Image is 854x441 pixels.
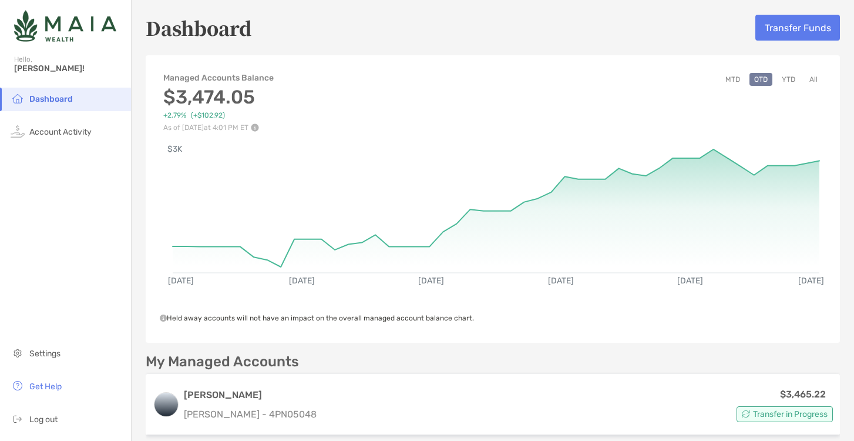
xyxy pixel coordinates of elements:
span: Dashboard [29,94,73,104]
span: Settings [29,349,60,359]
img: settings icon [11,346,25,360]
span: Held away accounts will not have an impact on the overall managed account balance chart. [160,314,474,322]
h4: Managed Accounts Balance [163,73,275,83]
span: [PERSON_NAME]! [14,64,124,73]
span: Account Activity [29,127,92,137]
h3: $3,474.05 [163,86,275,108]
h3: [PERSON_NAME] [184,388,317,402]
img: Performance Info [251,123,259,132]
button: YTD [777,73,800,86]
span: Transfer in Progress [753,411,828,417]
p: As of [DATE] at 4:01 PM ET [163,123,275,132]
p: $3,465.22 [780,387,826,402]
span: Get Help [29,382,62,392]
text: [DATE] [677,276,703,286]
button: MTD [721,73,745,86]
text: [DATE] [798,276,824,286]
text: [DATE] [289,276,315,286]
img: activity icon [11,124,25,138]
img: household icon [11,91,25,105]
h5: Dashboard [146,14,252,41]
button: All [805,73,822,86]
text: $3K [167,144,183,154]
img: Account Status icon [742,410,750,418]
img: logo account [154,393,178,416]
button: QTD [749,73,772,86]
p: My Managed Accounts [146,355,299,369]
button: Transfer Funds [755,15,840,41]
img: get-help icon [11,379,25,393]
text: [DATE] [168,276,194,286]
span: (+$102.92) [191,111,225,120]
span: +2.79% [163,111,186,120]
text: [DATE] [418,276,444,286]
text: [DATE] [548,276,574,286]
img: Zoe Logo [14,5,116,47]
p: [PERSON_NAME] - 4PN05048 [184,407,317,422]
